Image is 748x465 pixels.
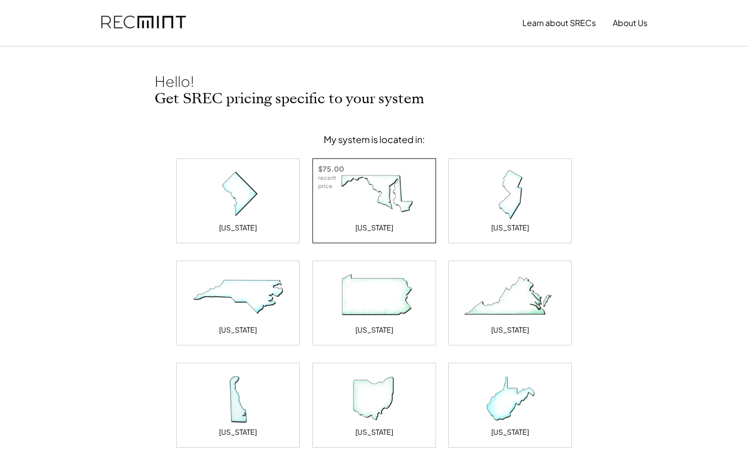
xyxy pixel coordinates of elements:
img: recmint-logotype%403x.png [101,6,186,40]
img: Maryland [323,169,425,220]
div: [US_STATE] [219,325,257,335]
div: Hello! [155,72,257,90]
h2: Get SREC pricing specific to your system [155,90,594,108]
div: [US_STATE] [219,223,257,233]
img: West Virginia [459,374,561,425]
img: Delaware [187,374,289,425]
button: Learn about SRECs [522,13,596,33]
img: New Jersey [459,169,561,220]
div: [US_STATE] [491,427,529,437]
div: [US_STATE] [355,223,393,233]
div: [US_STATE] [219,427,257,437]
div: [US_STATE] [491,325,529,335]
img: North Carolina [187,271,289,322]
img: District of Columbia [187,169,289,220]
img: Pennsylvania [323,271,425,322]
div: My system is located in: [324,133,425,145]
button: About Us [613,13,647,33]
div: [US_STATE] [491,223,529,233]
div: [US_STATE] [355,325,393,335]
img: Ohio [323,374,425,425]
img: Virginia [459,271,561,322]
div: [US_STATE] [355,427,393,437]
